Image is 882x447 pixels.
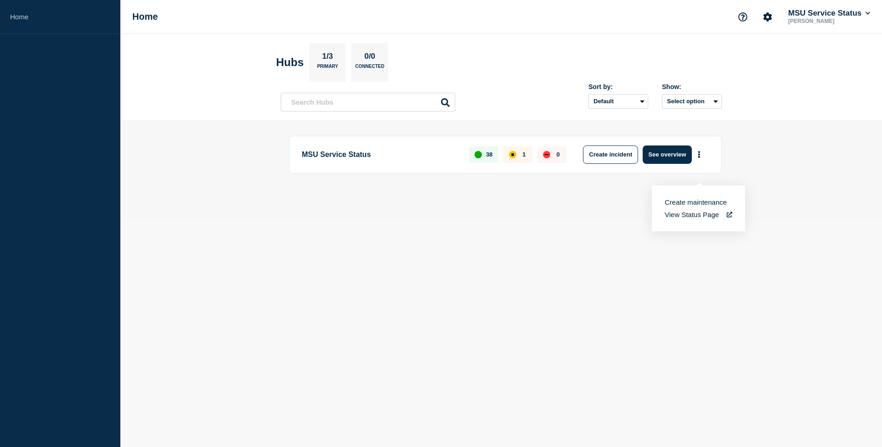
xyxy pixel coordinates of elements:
button: MSU Service Status [786,9,872,18]
button: Create maintenance [665,198,727,206]
button: Support [733,7,752,27]
button: More actions [693,146,705,163]
p: MSU Service Status [302,145,458,164]
div: Sort by: [588,83,648,90]
p: [PERSON_NAME] [786,18,872,24]
button: Select option [662,94,722,109]
div: down [543,151,550,158]
input: Search Hubs [281,93,455,112]
button: See overview [643,145,691,164]
p: 0 [556,151,560,158]
h1: Home [132,11,158,22]
a: View Status Page [665,211,732,218]
h2: Hubs [276,56,304,69]
select: Sort by [588,94,648,109]
div: Show: [662,83,722,90]
p: 38 [486,151,492,158]
p: 1 [522,151,526,158]
button: Create incident [583,145,638,164]
button: Account settings [758,7,777,27]
div: affected [509,151,516,158]
p: Primary [317,64,338,73]
p: Connected [355,64,384,73]
div: up [475,151,482,158]
p: 1/3 [319,52,337,64]
p: 0/0 [361,52,379,64]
